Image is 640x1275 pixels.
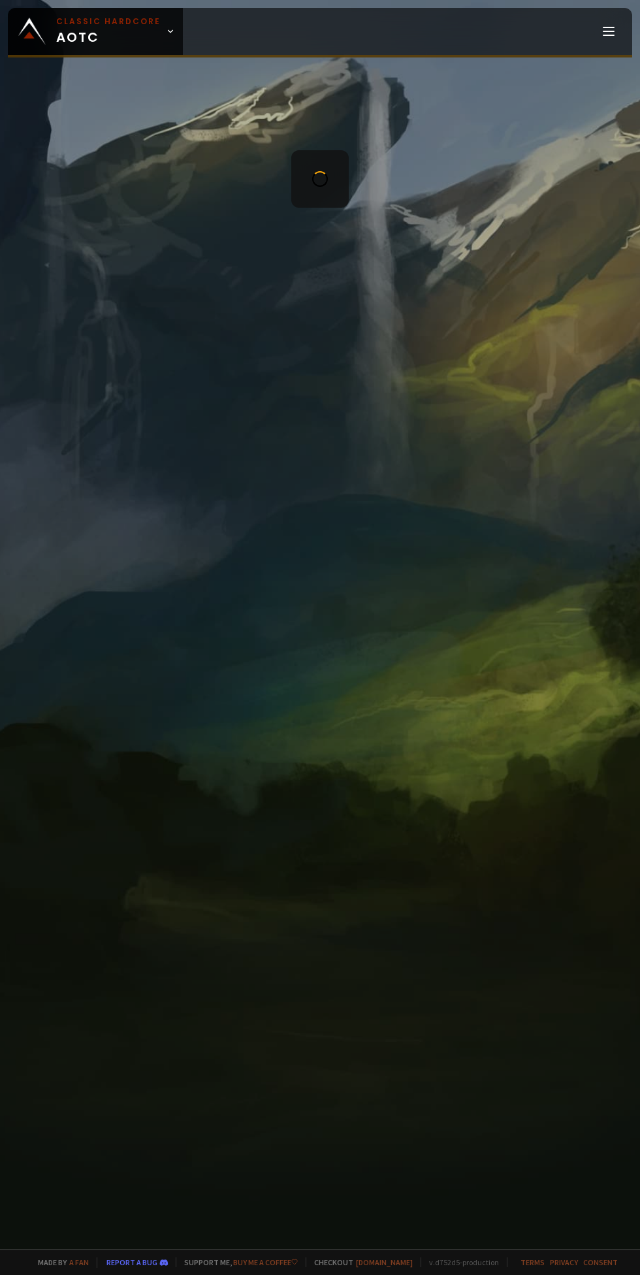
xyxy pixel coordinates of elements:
[233,1257,298,1267] a: Buy me a coffee
[69,1257,89,1267] a: a fan
[583,1257,618,1267] a: Consent
[520,1257,545,1267] a: Terms
[176,1257,298,1267] span: Support me,
[30,1257,89,1267] span: Made by
[8,8,183,55] a: Classic HardcoreAOTC
[56,16,161,47] span: AOTC
[306,1257,413,1267] span: Checkout
[56,16,161,27] small: Classic Hardcore
[550,1257,578,1267] a: Privacy
[106,1257,157,1267] a: Report a bug
[356,1257,413,1267] a: [DOMAIN_NAME]
[421,1257,499,1267] span: v. d752d5 - production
